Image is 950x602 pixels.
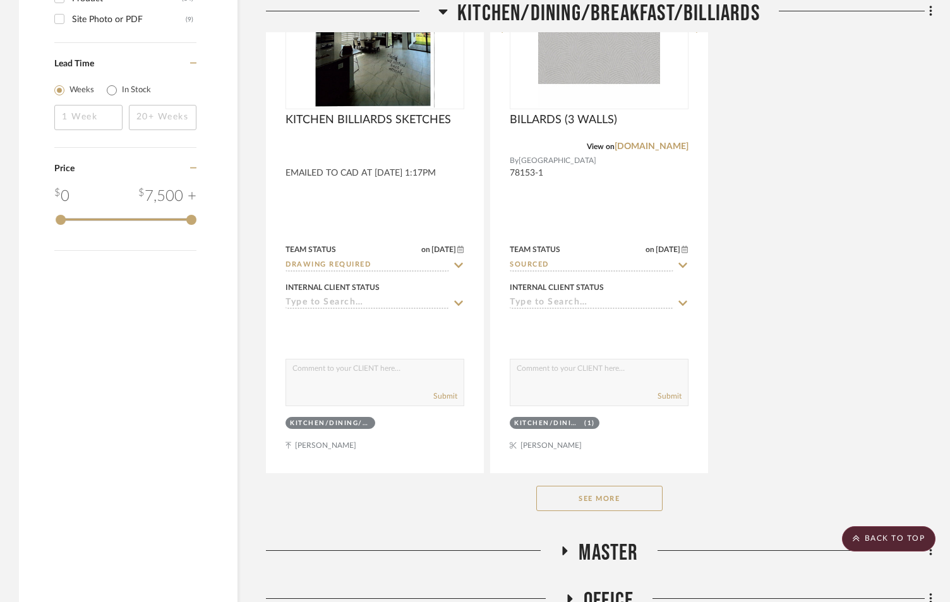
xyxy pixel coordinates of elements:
label: In Stock [122,84,151,97]
div: 0 [54,185,69,208]
button: Submit [433,390,457,402]
input: Type to Search… [286,260,449,272]
div: (9) [186,9,193,30]
span: [GEOGRAPHIC_DATA] [519,155,596,167]
label: Weeks [69,84,94,97]
scroll-to-top-button: BACK TO TOP [842,526,935,551]
span: MASTER [579,539,638,567]
button: See More [536,486,663,511]
div: (1) [584,419,595,428]
a: [DOMAIN_NAME] [615,142,688,151]
span: By [510,155,519,167]
span: KITCHEN BILLIARDS SKETCHES [286,113,451,127]
div: Site Photo or PDF [72,9,186,30]
span: Lead Time [54,59,94,68]
span: [DATE] [430,245,457,254]
span: on [421,246,430,253]
div: Internal Client Status [510,282,604,293]
span: Price [54,164,75,173]
div: KITCHEN/DINING/BREAKFAST/BILLIARDS [290,419,368,428]
span: BILLARDS (3 WALLS) [510,113,617,127]
input: Type to Search… [286,298,449,310]
button: Submit [658,390,682,402]
div: Team Status [510,244,560,255]
input: Type to Search… [510,260,673,272]
span: View on [587,143,615,150]
div: 7,500 + [138,185,196,208]
div: Internal Client Status [286,282,380,293]
input: 20+ Weeks [129,105,197,130]
input: 1 Week [54,105,123,130]
span: on [646,246,654,253]
div: KITCHEN/DINING/BREAKFAST/BILLIARDS [514,419,581,428]
span: [DATE] [654,245,682,254]
div: Team Status [286,244,336,255]
input: Type to Search… [510,298,673,310]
